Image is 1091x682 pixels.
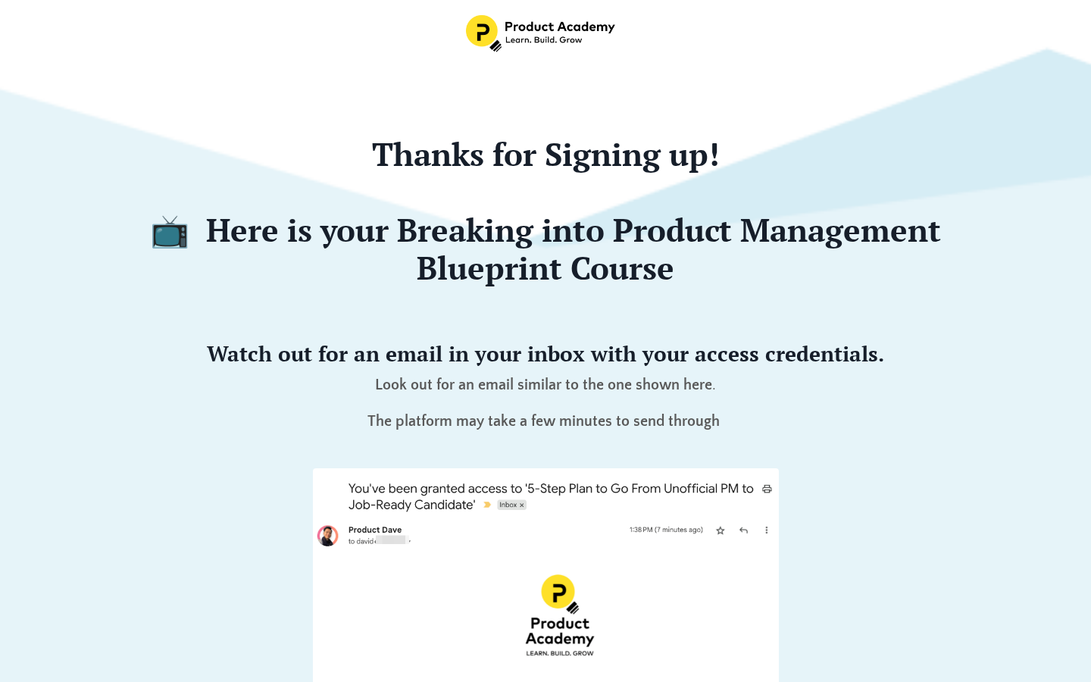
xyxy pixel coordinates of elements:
[367,413,720,430] strong: The platform may take a few minutes to send through
[466,15,617,52] img: Header Logo
[375,377,712,393] strong: Look out for an email similar to the one shown here
[150,211,942,287] h2: 📺 Here is your Breaking into Product Management Blueprint Course
[207,339,884,368] strong: Watch out for an email in your inbox with your access credentials.
[150,135,942,173] h2: Thanks for Signing up!
[109,373,983,397] p: .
